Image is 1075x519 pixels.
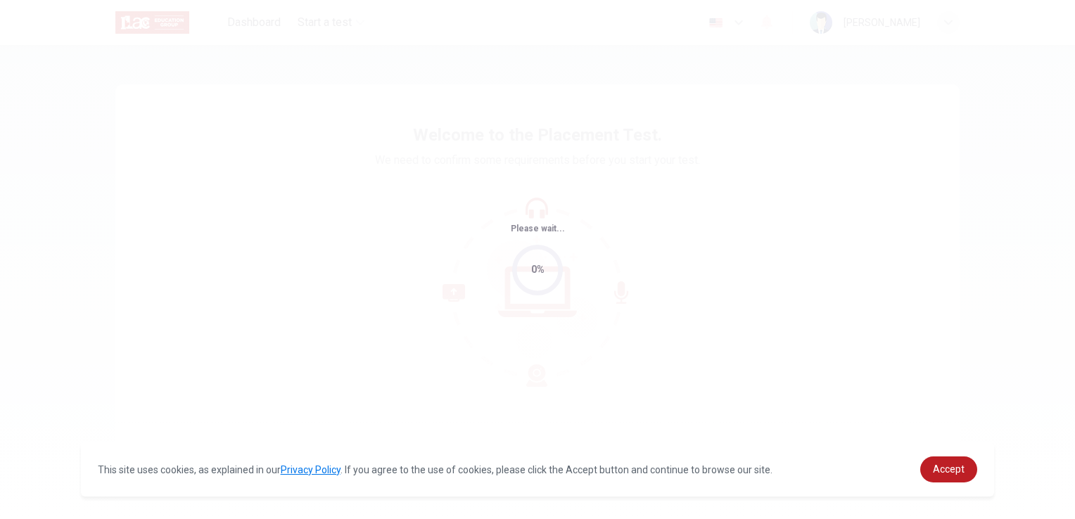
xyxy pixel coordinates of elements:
div: 0% [531,262,545,278]
a: dismiss cookie message [920,456,977,482]
span: Accept [933,463,965,475]
span: Please wait... [511,224,565,233]
div: cookieconsent [81,442,995,496]
span: This site uses cookies, as explained in our . If you agree to the use of cookies, please click th... [98,464,772,475]
a: Privacy Policy [281,464,341,475]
